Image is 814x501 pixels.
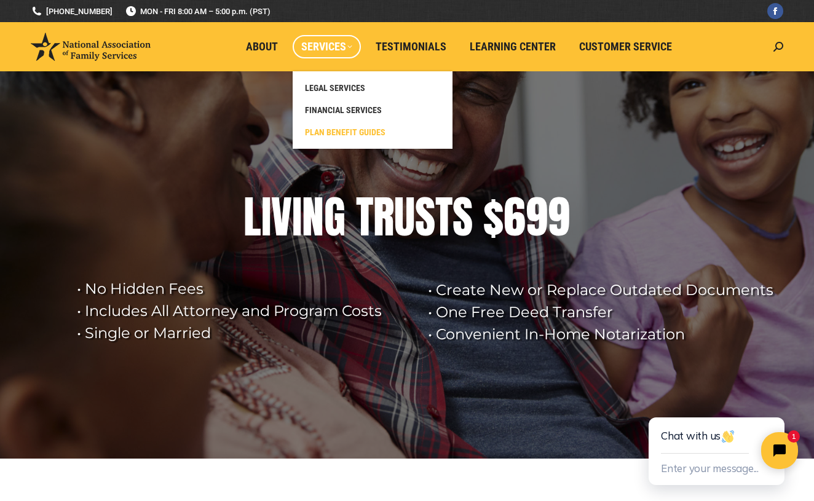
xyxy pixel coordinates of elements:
span: Customer Service [579,40,672,53]
div: L [243,192,261,242]
span: About [246,40,278,53]
div: T [356,192,373,242]
div: 6 [504,192,526,242]
a: [PHONE_NUMBER] [31,6,113,17]
a: Customer Service [571,35,681,58]
a: About [237,35,286,58]
div: $ [483,192,504,242]
rs-layer: • No Hidden Fees • Includes All Attorney and Program Costs • Single or Married [77,278,413,344]
span: MON - FRI 8:00 AM – 5:00 p.m. (PST) [125,6,271,17]
span: Services [301,40,352,53]
div: N [302,192,324,242]
a: PLAN BENEFIT GUIDES [299,121,446,143]
img: National Association of Family Services [31,33,151,61]
div: I [261,192,271,242]
div: R [373,192,394,242]
a: LEGAL SERVICES [299,77,446,99]
a: FINANCIAL SERVICES [299,99,446,121]
a: Facebook page opens in new window [767,3,783,19]
div: U [394,192,415,242]
div: V [271,192,292,242]
div: 9 [548,192,570,242]
span: PLAN BENEFIT GUIDES [305,127,385,138]
span: FINANCIAL SERVICES [305,105,382,116]
div: T [435,192,452,242]
span: LEGAL SERVICES [305,82,365,93]
a: Learning Center [461,35,564,58]
div: S [452,192,473,242]
iframe: Tidio Chat [621,378,814,501]
a: Testimonials [367,35,455,58]
div: 9 [526,192,548,242]
span: Testimonials [376,40,446,53]
rs-layer: • Create New or Replace Outdated Documents • One Free Deed Transfer • Convenient In-Home Notariza... [428,279,784,345]
div: I [292,192,302,242]
span: Learning Center [470,40,556,53]
div: G [324,192,346,242]
div: S [415,192,435,242]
